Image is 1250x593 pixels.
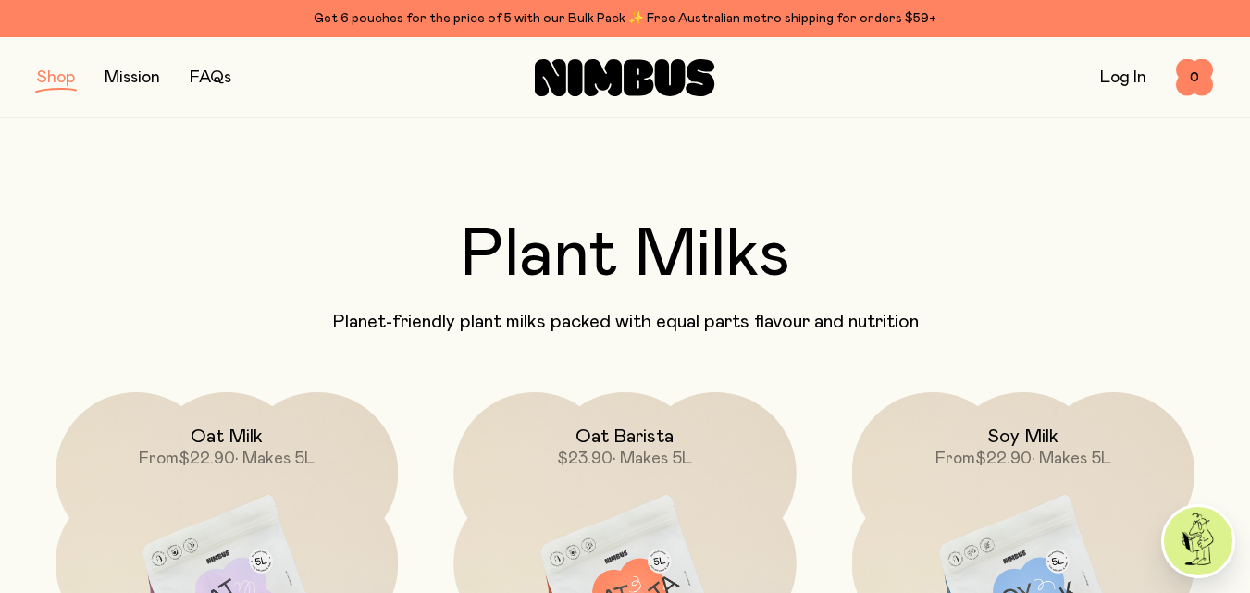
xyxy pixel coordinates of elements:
[179,451,235,467] span: $22.90
[975,451,1032,467] span: $22.90
[105,69,160,86] a: Mission
[190,69,231,86] a: FAQs
[575,426,674,448] h2: Oat Barista
[557,451,613,467] span: $23.90
[1164,507,1232,575] img: agent
[613,451,692,467] span: • Makes 5L
[1032,451,1111,467] span: • Makes 5L
[37,311,1213,333] p: Planet-friendly plant milks packed with equal parts flavour and nutrition
[935,451,975,467] span: From
[139,451,179,467] span: From
[37,7,1213,30] div: Get 6 pouches for the price of 5 with our Bulk Pack ✨ Free Australian metro shipping for orders $59+
[987,426,1058,448] h2: Soy Milk
[1100,69,1146,86] a: Log In
[191,426,263,448] h2: Oat Milk
[235,451,315,467] span: • Makes 5L
[1176,59,1213,96] button: 0
[37,222,1213,289] h2: Plant Milks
